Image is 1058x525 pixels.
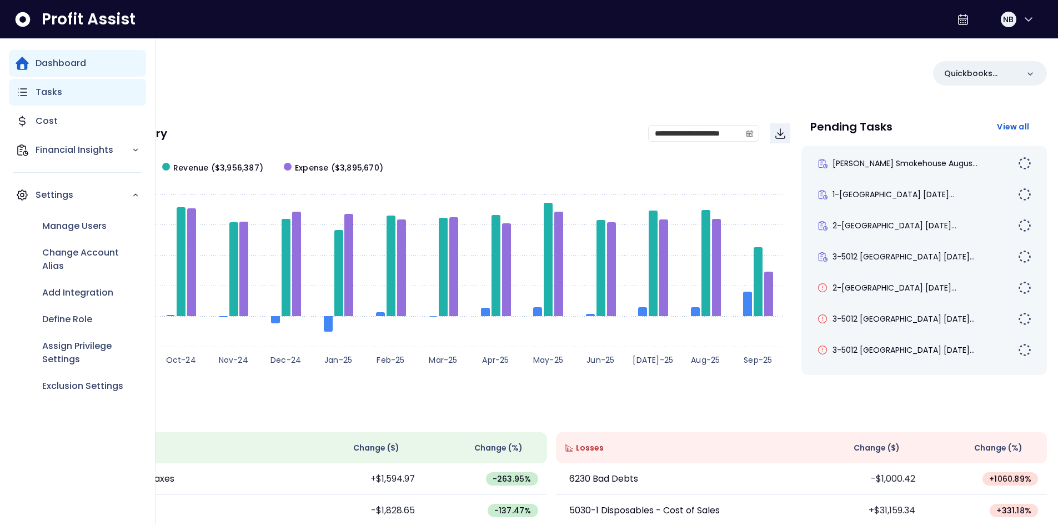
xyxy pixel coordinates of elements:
[1018,374,1031,388] img: Not yet Started
[810,121,892,132] p: Pending Tasks
[833,313,975,324] span: 3-5012 [GEOGRAPHIC_DATA] [DATE]...
[295,162,383,174] span: Expense ($3,895,670)
[744,354,772,366] text: Sep-25
[166,354,196,366] text: Oct-24
[493,473,531,484] span: -263.95 %
[633,354,673,366] text: [DATE]-25
[353,442,399,454] span: Change ( $ )
[833,251,975,262] span: 3-5012 [GEOGRAPHIC_DATA] [DATE]...
[569,472,638,486] p: 6230 Bad Debts
[1018,219,1031,232] img: Not yet Started
[42,9,136,29] span: Profit Assist
[36,143,132,157] p: Financial Insights
[377,354,404,366] text: Feb-25
[691,354,720,366] text: Aug-25
[42,246,139,273] p: Change Account Alias
[586,354,614,366] text: Jun-25
[989,473,1031,484] span: + 1060.89 %
[42,219,107,233] p: Manage Users
[36,86,62,99] p: Tasks
[301,463,424,495] td: +$1,594.97
[482,354,509,366] text: Apr-25
[173,162,263,174] span: Revenue ($3,956,387)
[833,158,977,169] span: [PERSON_NAME] Smokehouse Augus...
[996,505,1031,516] span: + 331.18 %
[42,286,113,299] p: Add Integration
[1018,250,1031,263] img: Not yet Started
[944,68,1018,79] p: Quickbooks Online
[801,463,924,495] td: -$1,000.42
[1003,14,1014,25] span: NB
[42,313,92,326] p: Define Role
[576,442,604,454] span: Losses
[533,354,563,366] text: May-25
[746,129,754,137] svg: calendar
[474,442,523,454] span: Change (%)
[324,354,352,366] text: Jan-25
[833,282,956,293] span: 2-[GEOGRAPHIC_DATA] [DATE]...
[36,57,86,70] p: Dashboard
[854,442,900,454] span: Change ( $ )
[569,504,720,517] p: 5030-1 Disposables - Cost of Sales
[42,379,123,393] p: Exclusion Settings
[833,344,975,356] span: 3-5012 [GEOGRAPHIC_DATA] [DATE]...
[429,354,457,366] text: Mar-25
[36,114,58,128] p: Cost
[833,220,956,231] span: 2-[GEOGRAPHIC_DATA] [DATE]...
[1018,343,1031,357] img: Not yet Started
[42,339,139,366] p: Assign Privilege Settings
[1018,157,1031,170] img: Not yet Started
[770,123,790,143] button: Download
[1018,188,1031,201] img: Not yet Started
[833,189,954,200] span: 1-[GEOGRAPHIC_DATA] [DATE]...
[36,188,132,202] p: Settings
[988,117,1038,137] button: View all
[56,408,1047,419] p: Wins & Losses
[1018,281,1031,294] img: Not yet Started
[1018,312,1031,326] img: Not yet Started
[270,354,301,366] text: Dec-24
[494,505,531,516] span: -137.47 %
[219,354,248,366] text: Nov-24
[997,121,1029,132] span: View all
[974,442,1022,454] span: Change (%)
